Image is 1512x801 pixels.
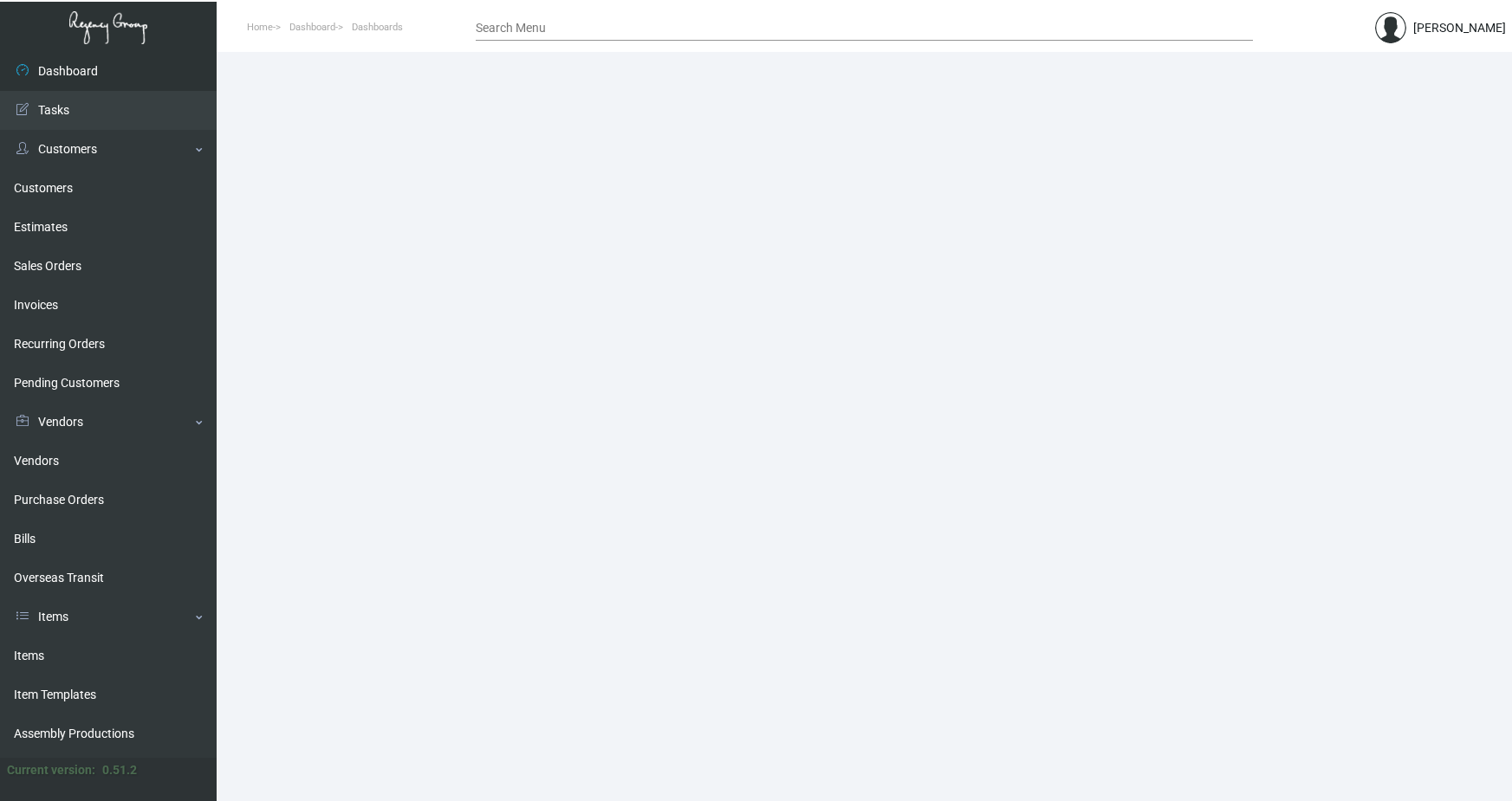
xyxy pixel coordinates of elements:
[1413,19,1506,37] div: [PERSON_NAME]
[7,761,95,779] div: Current version:
[352,22,403,33] span: Dashboards
[1375,12,1406,43] img: admin@bootstrapmaster.com
[102,761,137,779] div: 0.51.2
[247,22,273,33] span: Home
[289,22,335,33] span: Dashboard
